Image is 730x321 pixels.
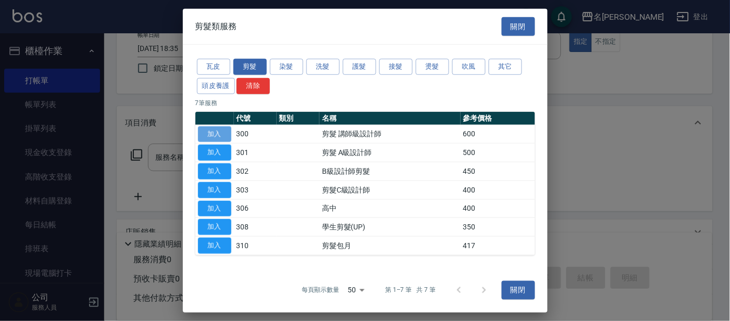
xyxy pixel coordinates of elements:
p: 7 筆服務 [195,98,535,107]
button: 剪髮 [233,59,267,75]
button: 關閉 [502,17,535,36]
td: 417 [461,236,535,255]
button: 洗髮 [306,59,340,75]
td: 450 [461,162,535,181]
td: 308 [234,218,277,237]
td: 400 [461,199,535,218]
td: 剪髮 講師級設計師 [319,125,460,144]
td: 500 [461,144,535,162]
th: 參考價格 [461,111,535,125]
td: 301 [234,144,277,162]
td: 350 [461,218,535,237]
button: 加入 [198,182,231,198]
td: 剪髮 A級設計師 [319,144,460,162]
button: 加入 [198,219,231,235]
button: 頭皮養護 [197,78,236,94]
p: 第 1–7 筆 共 7 筆 [385,286,436,295]
button: 吹風 [452,59,486,75]
p: 每頁顯示數量 [302,286,339,295]
td: 310 [234,236,277,255]
td: 306 [234,199,277,218]
td: 300 [234,125,277,144]
button: 染髮 [270,59,303,75]
button: 關閉 [502,280,535,300]
td: 高中 [319,199,460,218]
td: 303 [234,181,277,199]
button: 加入 [198,126,231,142]
button: 燙髮 [416,59,449,75]
button: 接髮 [379,59,413,75]
button: 清除 [237,78,270,94]
button: 加入 [198,200,231,216]
td: 302 [234,162,277,181]
td: 剪髮C級設計師 [319,181,460,199]
span: 剪髮類服務 [195,21,237,32]
td: B級設計師剪髮 [319,162,460,181]
td: 600 [461,125,535,144]
td: 學生剪髮(UP) [319,218,460,237]
td: 400 [461,181,535,199]
button: 護髮 [343,59,376,75]
button: 瓦皮 [197,59,230,75]
div: 50 [343,276,368,304]
th: 類別 [277,111,319,125]
button: 加入 [198,163,231,179]
button: 加入 [198,238,231,254]
th: 名稱 [319,111,460,125]
td: 剪髮包月 [319,236,460,255]
button: 加入 [198,145,231,161]
th: 代號 [234,111,277,125]
button: 其它 [489,59,522,75]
